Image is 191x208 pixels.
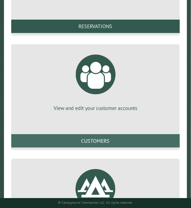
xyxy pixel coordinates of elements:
[19,50,172,112] a: View and edit your customer accounts
[11,20,180,33] a: Reservations
[11,134,180,148] a: Customers
[19,105,172,112] p: View and edit your customer accounts
[58,201,133,205] small: © Campground Commander LLC. All rights reserved.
